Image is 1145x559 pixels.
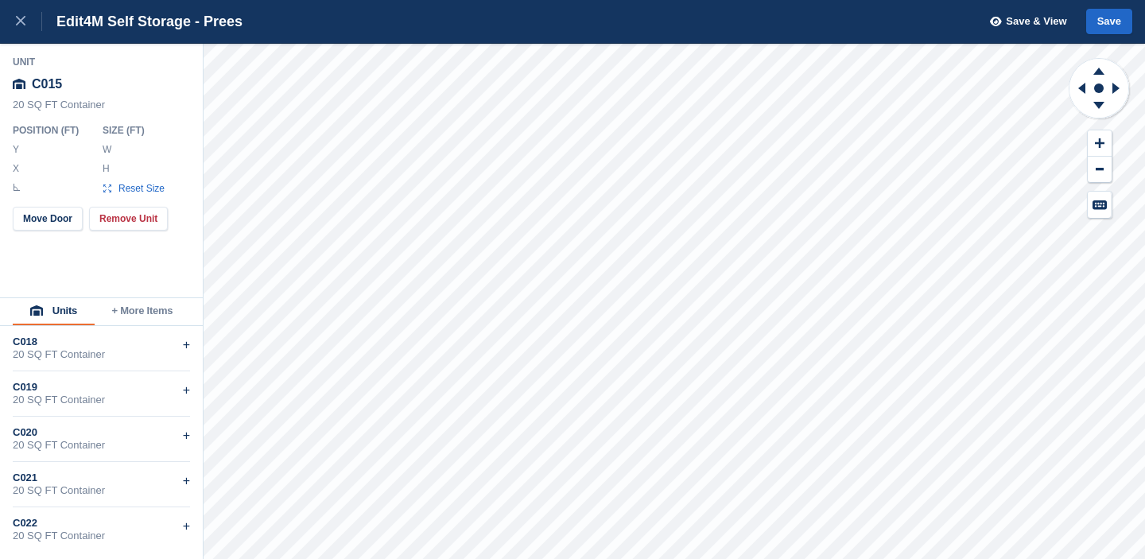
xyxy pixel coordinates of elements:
[1088,192,1112,218] button: Keyboard Shortcuts
[13,56,191,68] div: Unit
[1006,14,1066,29] span: Save & View
[981,9,1067,35] button: Save & View
[183,336,190,355] div: +
[13,143,21,156] label: Y
[1088,130,1112,157] button: Zoom In
[13,99,191,119] div: 20 SQ FT Container
[13,162,21,175] label: X
[13,348,190,361] div: 20 SQ FT Container
[1088,157,1112,183] button: Zoom Out
[183,472,190,491] div: +
[13,517,190,530] div: C022
[13,70,191,99] div: C015
[183,426,190,445] div: +
[183,381,190,400] div: +
[183,517,190,536] div: +
[14,184,20,191] img: angle-icn.0ed2eb85.svg
[103,162,111,175] label: H
[103,124,173,137] div: Size ( FT )
[13,439,190,452] div: 20 SQ FT Container
[13,207,83,231] button: Move Door
[13,426,190,439] div: C020
[42,12,243,31] div: Edit 4M Self Storage - Prees
[103,143,111,156] label: W
[13,381,190,394] div: C019
[13,462,190,507] div: C02120 SQ FT Container+
[95,298,190,325] button: + More Items
[13,530,190,542] div: 20 SQ FT Container
[1086,9,1132,35] button: Save
[13,336,190,348] div: C018
[13,326,190,371] div: C01820 SQ FT Container+
[13,124,90,137] div: Position ( FT )
[13,484,190,497] div: 20 SQ FT Container
[13,417,190,462] div: C02020 SQ FT Container+
[13,507,190,553] div: C02220 SQ FT Container+
[13,394,190,406] div: 20 SQ FT Container
[89,207,168,231] button: Remove Unit
[13,371,190,417] div: C01920 SQ FT Container+
[118,181,165,196] span: Reset Size
[13,298,95,325] button: Units
[13,472,190,484] div: C021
